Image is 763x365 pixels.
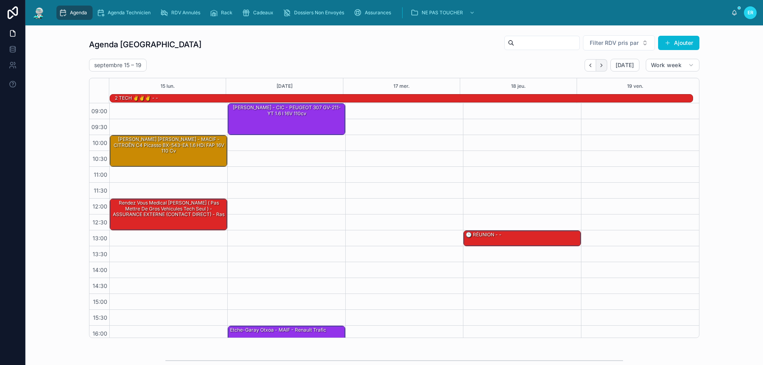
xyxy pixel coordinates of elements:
[229,104,345,117] div: [PERSON_NAME] - CIC - PEUGEOT 307 GV-211-YT 1.6 i 16V 110cv
[56,6,93,20] a: Agenda
[110,199,227,230] div: rendez vous medical [PERSON_NAME] ( pas mettre de gros vehicules tech seul ) - ASSURANCE EXTERNE ...
[294,10,344,16] span: Dossiers Non Envoyés
[748,10,753,16] span: ER
[91,267,109,273] span: 14:00
[585,59,596,71] button: Back
[91,155,109,162] span: 10:30
[616,62,634,69] span: [DATE]
[281,6,350,20] a: Dossiers Non Envoyés
[393,78,410,94] button: 17 mer.
[92,187,109,194] span: 11:30
[91,282,109,289] span: 14:30
[111,199,227,218] div: rendez vous medical [PERSON_NAME] ( pas mettre de gros vehicules tech seul ) - ASSURANCE EXTERNE ...
[91,251,109,257] span: 13:30
[161,78,175,94] button: 15 lun.
[277,78,292,94] button: [DATE]
[228,104,345,135] div: [PERSON_NAME] - CIC - PEUGEOT 307 GV-211-YT 1.6 i 16V 110cv
[91,219,109,226] span: 12:30
[590,39,639,47] span: Filter RDV pris par
[229,326,327,334] div: Etche-garay Otxoa - MAIF - Renault trafic
[253,10,273,16] span: Cadeaux
[596,59,607,71] button: Next
[627,78,643,94] button: 19 ven.
[89,108,109,114] span: 09:00
[32,6,46,19] img: App logo
[583,35,655,50] button: Select Button
[465,231,502,238] div: 🕒 RÉUNION - -
[365,10,391,16] span: Assurances
[91,139,109,146] span: 10:00
[111,136,227,154] div: [PERSON_NAME] [PERSON_NAME] - MACIF - CITROËN C4 Picasso BX-543-EA 1.6 HDi FAP 16V 110 cv
[221,10,232,16] span: Rack
[658,36,699,50] button: Ajouter
[646,59,699,71] button: Work week
[464,231,581,246] div: 🕒 RÉUNION - -
[114,95,159,102] div: 2 TECH ✌️✌️✌️ - -
[158,6,206,20] a: RDV Annulés
[511,78,526,94] button: 18 jeu.
[91,330,109,337] span: 16:00
[52,4,731,21] div: scrollable content
[240,6,279,20] a: Cadeaux
[91,298,109,305] span: 15:00
[207,6,238,20] a: Rack
[651,62,682,69] span: Work week
[92,171,109,178] span: 11:00
[171,10,200,16] span: RDV Annulés
[108,10,151,16] span: Agenda Technicien
[408,6,479,20] a: NE PAS TOUCHER
[94,6,156,20] a: Agenda Technicien
[114,94,159,102] div: 2 TECH ✌️✌️✌️ - -
[89,124,109,130] span: 09:30
[610,59,639,71] button: [DATE]
[91,203,109,210] span: 12:00
[422,10,463,16] span: NE PAS TOUCHER
[91,235,109,241] span: 13:00
[110,135,227,166] div: [PERSON_NAME] [PERSON_NAME] - MACIF - CITROËN C4 Picasso BX-543-EA 1.6 HDi FAP 16V 110 cv
[89,39,201,50] h1: Agenda [GEOGRAPHIC_DATA]
[228,326,345,357] div: Etche-garay Otxoa - MAIF - Renault trafic
[91,314,109,321] span: 15:30
[94,61,141,69] h2: septembre 15 – 19
[70,10,87,16] span: Agenda
[351,6,397,20] a: Assurances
